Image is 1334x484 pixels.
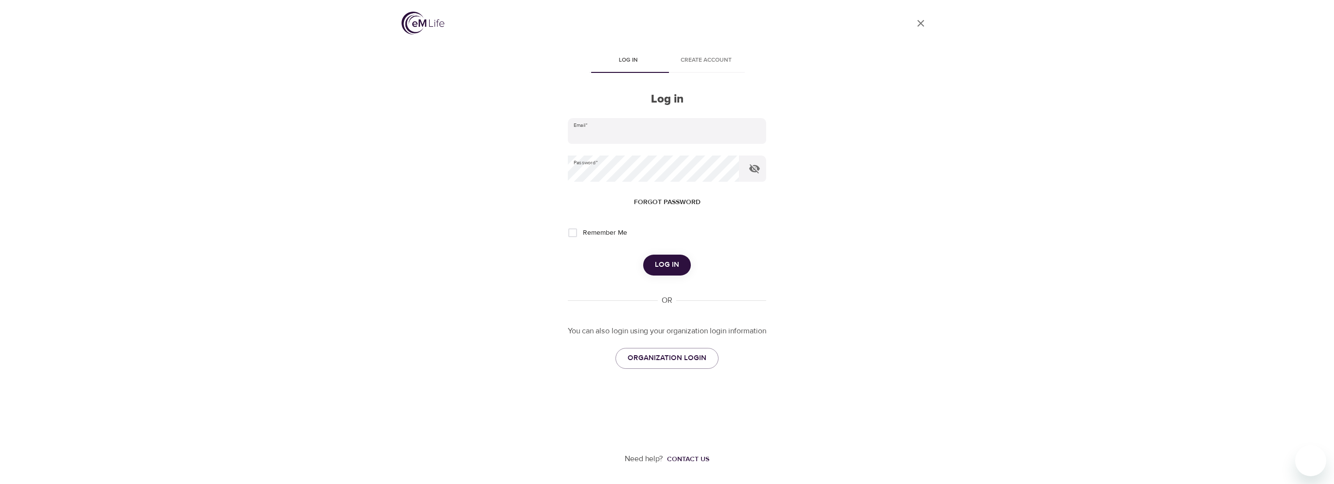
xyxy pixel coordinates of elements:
[402,12,444,35] img: logo
[658,295,676,306] div: OR
[643,255,691,275] button: Log in
[568,326,766,337] p: You can also login using your organization login information
[909,12,932,35] a: close
[595,55,661,66] span: Log in
[1295,445,1326,476] iframe: Button to launch messaging window
[667,454,709,464] div: Contact us
[663,454,709,464] a: Contact us
[630,193,704,211] button: Forgot password
[568,92,766,106] h2: Log in
[634,196,701,208] span: Forgot password
[583,228,627,238] span: Remember Me
[568,50,766,73] div: disabled tabs example
[673,55,739,66] span: Create account
[615,348,719,368] a: ORGANIZATION LOGIN
[625,453,663,465] p: Need help?
[628,352,706,364] span: ORGANIZATION LOGIN
[655,259,679,271] span: Log in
